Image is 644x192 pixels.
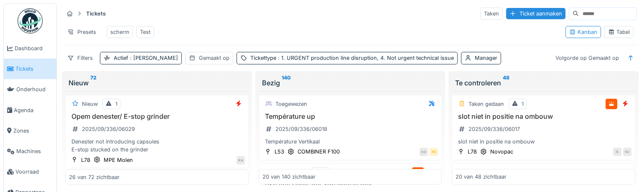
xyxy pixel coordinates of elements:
[14,106,53,114] span: Agenda
[275,100,307,108] div: Toegewezen
[16,147,53,155] span: Machines
[4,141,56,161] a: Machines
[140,28,150,36] div: Test
[82,125,135,133] div: 2025/09/336/06029
[506,8,565,19] div: Ticket aanmaken
[325,169,327,177] div: 1
[83,10,109,18] strong: Tickets
[275,125,327,133] div: 2025/09/336/06018
[480,8,503,20] div: Taken
[503,78,509,88] sup: 48
[552,52,623,64] div: Volgorde op Gemaakt op
[15,168,53,176] span: Voorraad
[110,28,129,36] div: scherm
[262,113,438,120] h3: Température up
[250,54,454,62] div: Tickettype
[69,173,120,181] div: 26 van 72 zichtbaar
[104,156,133,164] div: MPE Molen
[16,85,53,93] span: Onderhoud
[275,169,307,177] div: Toegewezen
[82,100,98,108] div: Nieuw
[69,78,245,88] div: Nieuw
[4,59,56,79] a: Tickets
[13,127,53,135] span: Zones
[613,148,621,156] div: IS
[468,125,520,133] div: 2025/09/336/06017
[4,38,56,59] a: Dashboard
[456,173,507,181] div: 20 van 48 zichtbaar
[4,161,56,182] a: Voorraad
[262,138,438,146] div: Température Vertikaal
[275,148,284,156] div: L53
[262,173,316,181] div: 20 van 140 zichtbaar
[4,100,56,120] a: Agenda
[468,169,504,177] div: Taken gedaan
[69,113,245,120] h3: Opem denester/ E-stop grinder
[569,28,597,36] div: Kanban
[237,156,245,164] div: KA
[69,138,245,154] div: Denester not introducing capsules E-stop stucked on the grinder
[623,148,631,156] div: SV
[456,138,631,146] div: slot niet in positie na ombouw
[420,148,428,156] div: KD
[608,28,630,36] div: Tabel
[115,100,117,108] div: 1
[475,54,497,62] div: Manager
[15,65,53,73] span: Tickets
[430,148,438,156] div: PS
[4,120,56,141] a: Zones
[522,100,524,108] div: 1
[298,148,340,156] div: COMBINER F100
[456,113,631,120] h3: slot niet in positie na ombouw
[490,148,513,156] div: Novopac
[4,79,56,100] a: Onderhoud
[262,78,439,88] div: Bezig
[455,78,632,88] div: Te controleren
[114,54,178,62] div: Actief
[468,148,477,156] div: L78
[128,55,178,61] span: : [PERSON_NAME]
[282,78,291,88] sup: 140
[64,52,97,64] div: Filters
[90,78,97,88] sup: 72
[81,156,90,164] div: L78
[199,54,229,62] div: Gemaakt op
[15,44,53,52] span: Dashboard
[468,100,504,108] div: Taken gedaan
[18,8,43,33] img: Badge_color-CXgf-gQk.svg
[276,55,454,61] span: : 1. URGENT production line disruption, 4. Not urgent technical issue
[64,26,100,38] div: Presets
